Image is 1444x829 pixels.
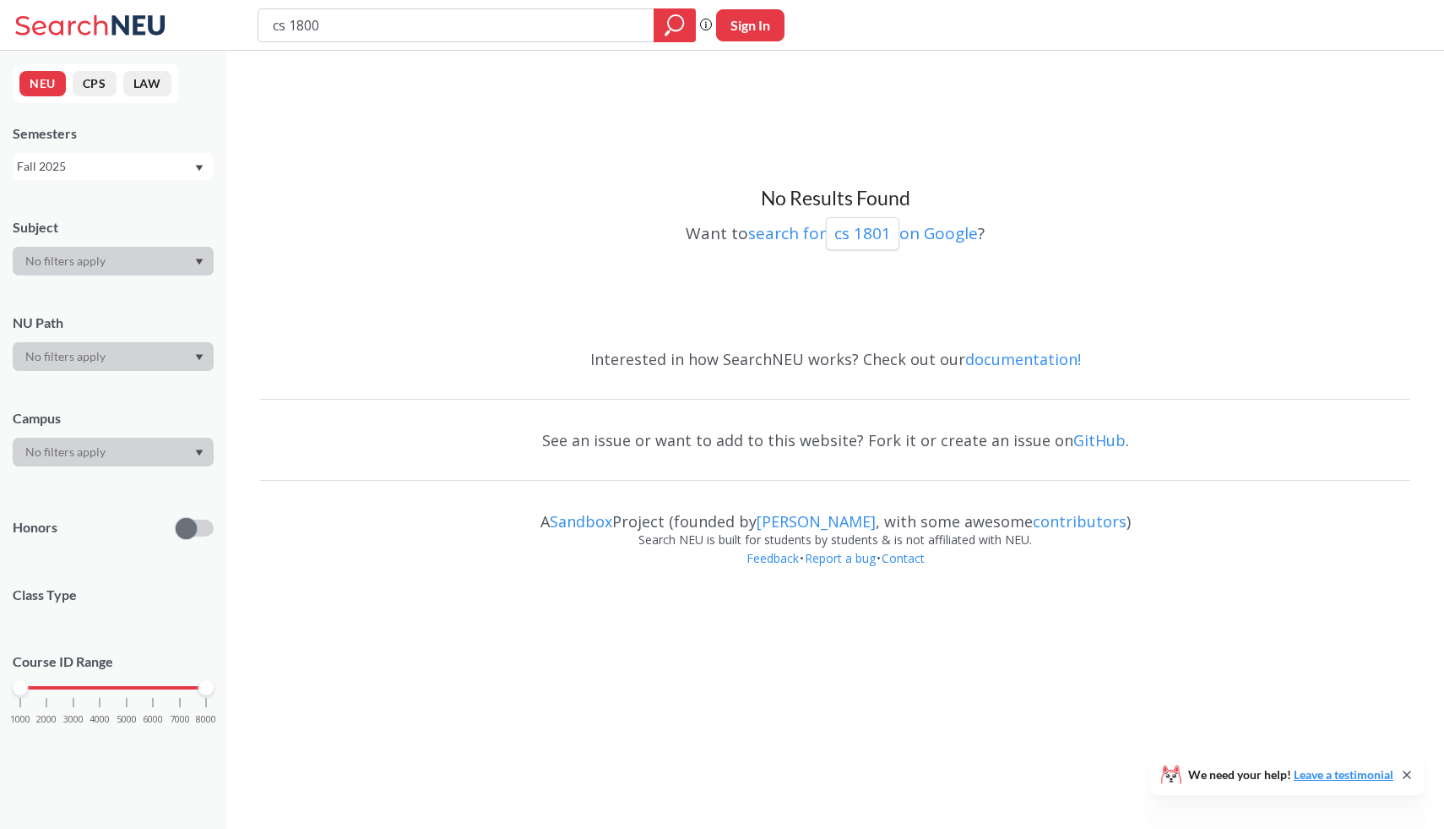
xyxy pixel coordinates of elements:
a: contributors [1033,511,1126,532]
div: Want to ? [260,211,1410,250]
div: Subject [13,218,214,237]
button: LAW [123,71,171,96]
svg: Dropdown arrow [195,354,204,361]
div: Campus [13,409,214,428]
div: Interested in how SearchNEU works? Check out our [260,335,1410,384]
button: Sign In [716,9,784,41]
span: 1000 [10,715,30,724]
div: A Project (founded by , with some awesome ) [260,497,1410,531]
div: • • [260,549,1410,593]
a: search forcs 1801on Google [748,222,978,244]
a: Leave a testimonial [1294,767,1393,782]
svg: magnifying glass [665,14,685,37]
p: cs 1801 [834,222,891,245]
button: CPS [73,71,117,96]
span: 6000 [143,715,163,724]
span: Class Type [13,586,214,604]
h3: No Results Found [260,186,1410,211]
a: Sandbox [550,511,612,532]
p: Course ID Range [13,652,214,672]
span: 8000 [196,715,216,724]
svg: Dropdown arrow [195,450,204,456]
div: magnifying glass [654,8,696,42]
a: GitHub [1073,430,1126,450]
div: Fall 2025 [17,157,193,176]
div: Dropdown arrow [13,438,214,466]
input: Class, professor, course number, "phrase" [271,11,642,40]
span: 7000 [170,715,190,724]
span: 5000 [117,715,137,724]
span: 2000 [36,715,57,724]
a: Report a bug [804,550,877,566]
a: Feedback [746,550,800,566]
span: 3000 [63,715,84,724]
button: NEU [19,71,66,96]
div: NU Path [13,314,214,332]
a: Contact [881,550,926,566]
span: 4000 [90,715,110,724]
a: [PERSON_NAME] [757,511,876,532]
span: We need your help! [1188,769,1393,781]
div: Dropdown arrow [13,342,214,371]
a: documentation! [965,349,1081,369]
div: Fall 2025Dropdown arrow [13,153,214,180]
div: Search NEU is built for students by students & is not affiliated with NEU. [260,531,1410,549]
div: Dropdown arrow [13,247,214,275]
div: See an issue or want to add to this website? Fork it or create an issue on . [260,416,1410,465]
div: Semesters [13,124,214,143]
svg: Dropdown arrow [195,165,204,172]
p: Honors [13,518,57,537]
svg: Dropdown arrow [195,259,204,265]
